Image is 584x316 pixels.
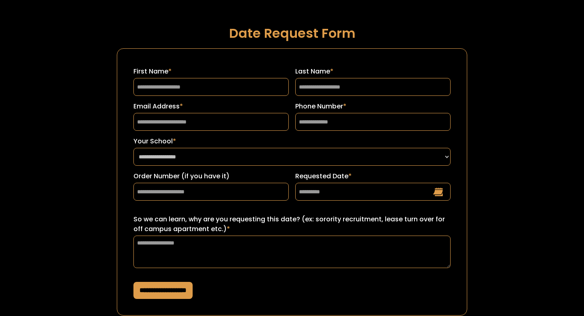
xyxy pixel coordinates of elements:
[295,102,451,111] label: Phone Number
[117,48,467,316] form: Request a Date Form
[295,67,451,76] label: Last Name
[133,67,289,76] label: First Name
[133,102,289,111] label: Email Address
[133,214,451,234] label: So we can learn, why are you requesting this date? (ex: sorority recruitment, lease turn over for...
[133,171,289,181] label: Order Number (if you have it)
[133,136,451,146] label: Your School
[295,171,451,181] label: Requested Date
[117,26,467,40] h1: Date Request Form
